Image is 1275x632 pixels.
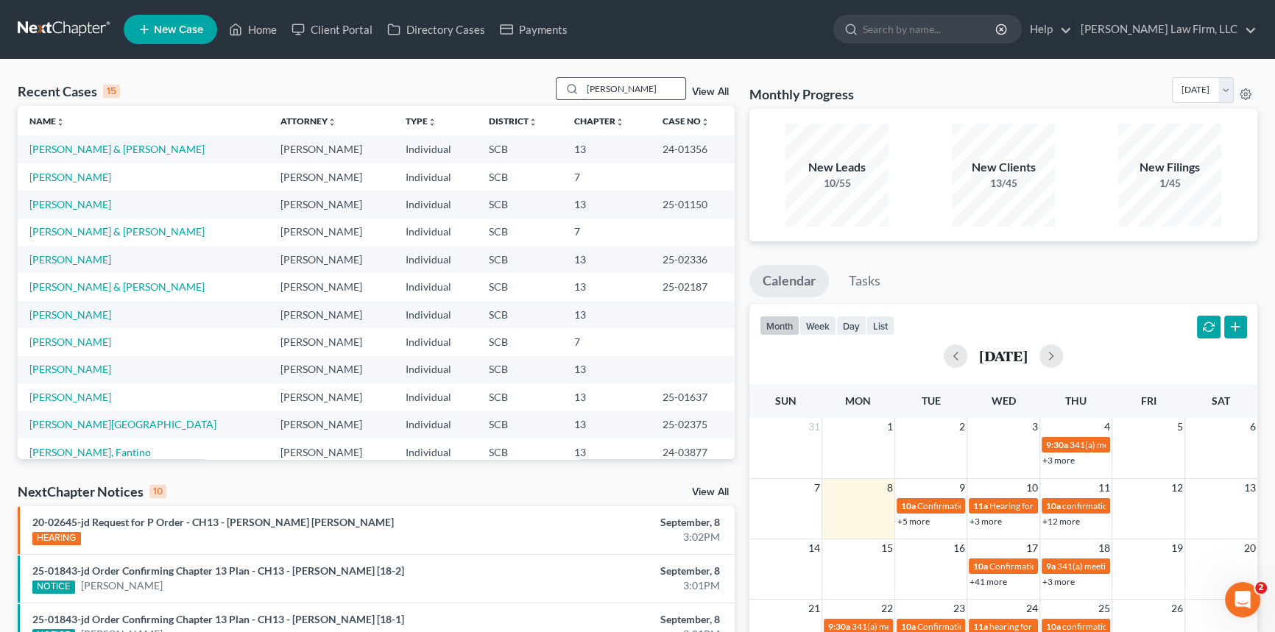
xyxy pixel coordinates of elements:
td: SCB [476,163,562,191]
a: [PERSON_NAME] [29,253,111,266]
td: [PERSON_NAME] [269,328,394,355]
span: Thu [1065,394,1087,407]
span: 10a [973,561,988,572]
span: 4 [1103,418,1112,436]
span: 26 [1170,600,1184,617]
div: New Filings [1118,159,1221,176]
i: unfold_more [56,118,65,127]
span: 16 [952,539,967,557]
a: [PERSON_NAME] & [PERSON_NAME] [29,225,205,238]
td: [PERSON_NAME] [269,439,394,466]
a: Typeunfold_more [406,116,437,127]
span: 10a [901,621,916,632]
span: confirmation hearing for [PERSON_NAME] [1062,621,1228,632]
i: unfold_more [328,118,336,127]
div: NOTICE [32,580,75,594]
td: SCB [476,135,562,163]
span: 17 [1025,539,1039,557]
span: 5 [1176,418,1184,436]
a: +12 more [1042,516,1080,527]
td: 7 [562,163,650,191]
a: 25-01843-jd Order Confirming Chapter 13 Plan - CH13 - [PERSON_NAME] [18-1] [32,613,404,625]
td: SCB [476,219,562,246]
div: HEARING [32,532,81,545]
span: hearing for [PERSON_NAME] [989,621,1103,632]
a: View All [692,87,729,97]
span: 23 [952,600,967,617]
span: 2 [958,418,967,436]
a: Payments [492,16,575,43]
span: 18 [1097,539,1112,557]
span: 9:30a [828,621,850,632]
div: 1/45 [1118,176,1221,191]
a: +3 more [970,516,1002,527]
a: [PERSON_NAME] & [PERSON_NAME] [29,143,205,155]
div: September, 8 [501,515,720,530]
div: September, 8 [501,612,720,627]
a: [PERSON_NAME] [29,308,111,321]
td: [PERSON_NAME] [269,411,394,439]
span: 1 [886,418,894,436]
div: NextChapter Notices [18,483,166,500]
span: 25 [1097,600,1112,617]
span: Confirmation Hearing for [PERSON_NAME] [917,621,1086,632]
div: 13/45 [952,176,1055,191]
span: Tue [921,394,940,407]
td: 13 [562,411,650,439]
td: Individual [394,383,476,411]
span: 21 [807,600,822,617]
a: Districtunfold_more [488,116,537,127]
div: 3:01PM [501,578,720,593]
td: Individual [394,439,476,466]
td: 7 [562,328,650,355]
td: Individual [394,328,476,355]
span: 10a [1046,500,1061,511]
td: [PERSON_NAME] [269,135,394,163]
span: 10 [1025,479,1039,497]
span: 12 [1170,479,1184,497]
input: Search by name... [582,78,685,99]
div: New Leads [785,159,889,176]
span: 22 [880,600,894,617]
span: 3 [1031,418,1039,436]
i: unfold_more [615,118,624,127]
a: Chapterunfold_more [574,116,624,127]
a: Directory Cases [380,16,492,43]
td: SCB [476,328,562,355]
td: SCB [476,383,562,411]
span: Sat [1212,394,1230,407]
td: Individual [394,135,476,163]
td: 25-02336 [651,246,735,273]
span: 341(a) meeting for [PERSON_NAME] [852,621,994,632]
span: 9a [1046,561,1056,572]
a: [PERSON_NAME] [29,171,111,183]
a: Help [1023,16,1072,43]
span: 10a [901,500,916,511]
a: [PERSON_NAME] Law Firm, LLC [1073,16,1257,43]
a: [PERSON_NAME] & [PERSON_NAME] [29,280,205,293]
td: 13 [562,191,650,218]
span: 9:30a [1046,439,1068,450]
td: SCB [476,439,562,466]
span: 20 [1243,539,1257,557]
div: 15 [103,85,120,98]
td: 13 [562,356,650,383]
a: Attorneyunfold_more [280,116,336,127]
td: 13 [562,273,650,300]
span: 2 [1255,582,1267,594]
td: [PERSON_NAME] [269,191,394,218]
a: [PERSON_NAME][GEOGRAPHIC_DATA] [29,418,216,430]
span: confirmation hearing for [PERSON_NAME] [1062,500,1228,511]
div: 10 [149,485,166,498]
span: Confirmation Hearing for [PERSON_NAME] [989,561,1158,572]
td: 13 [562,301,650,328]
span: Hearing for [PERSON_NAME] and [PERSON_NAME] [989,500,1191,511]
td: 13 [562,439,650,466]
i: unfold_more [701,118,710,127]
span: 11a [973,500,988,511]
span: 8 [886,479,894,497]
a: [PERSON_NAME] [29,335,111,348]
a: [PERSON_NAME] [29,363,111,375]
button: week [799,316,836,335]
td: SCB [476,246,562,273]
